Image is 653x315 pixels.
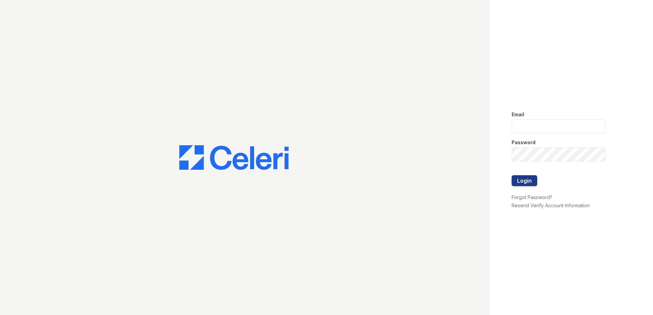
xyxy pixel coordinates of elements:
[512,111,524,118] label: Email
[512,194,552,200] a: Forgot Password?
[512,139,536,146] label: Password
[179,145,289,170] img: CE_Logo_Blue-a8612792a0a2168367f1c8372b55b34899dd931a85d93a1a3d3e32e68fde9ad4.png
[512,175,537,186] button: Login
[512,202,590,208] a: Resend Verify Account Information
